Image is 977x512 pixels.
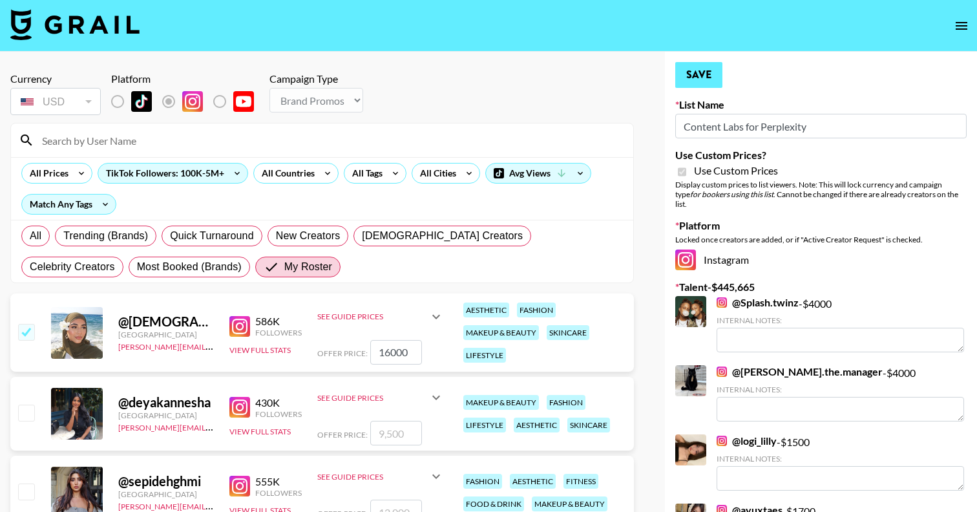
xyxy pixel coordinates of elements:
div: @ deyakannesha [118,394,214,411]
span: Use Custom Prices [694,164,778,177]
div: [GEOGRAPHIC_DATA] [118,489,214,499]
div: Internal Notes: [717,454,964,464]
div: makeup & beauty [463,395,539,410]
div: List locked to Instagram. [111,88,264,115]
div: Followers [255,488,302,498]
div: Avg Views [486,164,591,183]
div: 586K [255,315,302,328]
div: All Countries [254,164,317,183]
a: [PERSON_NAME][EMAIL_ADDRESS][PERSON_NAME][DOMAIN_NAME] [118,499,371,511]
div: - $ 4000 [717,296,964,352]
div: All Cities [412,164,459,183]
img: Instagram [717,297,727,308]
div: fashion [517,303,556,317]
a: @Splash.twinz [717,296,799,309]
em: for bookers using this list [690,189,773,199]
div: See Guide Prices [317,301,444,332]
label: Use Custom Prices? [675,149,967,162]
a: [PERSON_NAME][EMAIL_ADDRESS][PERSON_NAME][DOMAIN_NAME] [118,420,371,432]
button: Save [675,62,722,88]
img: Instagram [229,476,250,496]
img: Instagram [717,367,727,377]
div: lifestyle [463,418,506,432]
label: Platform [675,219,967,232]
img: YouTube [233,91,254,112]
img: Grail Talent [10,9,140,40]
div: Platform [111,72,264,85]
span: Offer Price: [317,348,368,358]
div: Currency [10,72,101,85]
div: See Guide Prices [317,472,428,482]
div: USD [13,91,98,113]
div: aesthetic [510,474,556,489]
span: [DEMOGRAPHIC_DATA] Creators [362,228,523,244]
img: Instagram [229,397,250,418]
label: Talent - $ 445,665 [675,281,967,293]
a: [PERSON_NAME][EMAIL_ADDRESS][PERSON_NAME][DOMAIN_NAME] [118,339,371,352]
div: 430K [255,396,302,409]
input: 9,500 [370,421,422,445]
img: Instagram [675,250,696,270]
div: All Tags [344,164,385,183]
img: Instagram [717,436,727,446]
div: makeup & beauty [463,325,539,340]
div: food & drink [463,496,524,511]
div: fashion [547,395,585,410]
span: Offer Price: [317,430,368,440]
button: View Full Stats [229,345,291,355]
div: skincare [547,325,589,340]
div: Match Any Tags [22,195,116,214]
div: Internal Notes: [717,315,964,325]
div: TikTok Followers: 100K-5M+ [98,164,247,183]
div: skincare [567,418,610,432]
div: lifestyle [463,348,506,363]
div: fashion [463,474,502,489]
span: Celebrity Creators [30,259,115,275]
div: @ [DEMOGRAPHIC_DATA] [118,314,214,330]
div: All Prices [22,164,71,183]
div: aesthetic [514,418,560,432]
div: See Guide Prices [317,393,428,403]
span: My Roster [284,259,332,275]
span: All [30,228,41,244]
div: Display custom prices to list viewers. Note: This will lock currency and campaign type . Cannot b... [675,180,967,209]
div: Followers [255,409,302,419]
span: Trending (Brands) [63,228,148,244]
img: TikTok [131,91,152,112]
div: [GEOGRAPHIC_DATA] [118,330,214,339]
a: @[PERSON_NAME].the.manager [717,365,883,378]
button: open drawer [949,13,974,39]
div: Currency is locked to USD [10,85,101,118]
a: @logi_lilly [717,434,777,447]
img: Instagram [182,91,203,112]
span: New Creators [276,228,341,244]
div: 555K [255,475,302,488]
input: 12,200 [370,340,422,365]
span: Most Booked (Brands) [137,259,242,275]
div: - $ 1500 [717,434,964,491]
div: Instagram [675,250,967,270]
div: See Guide Prices [317,312,428,321]
div: makeup & beauty [532,496,607,511]
div: Campaign Type [269,72,363,85]
span: Quick Turnaround [170,228,254,244]
input: Search by User Name [34,130,625,151]
div: aesthetic [463,303,509,317]
div: See Guide Prices [317,382,444,413]
div: Locked once creators are added, or if "Active Creator Request" is checked. [675,235,967,244]
div: @ sepidehghmi [118,473,214,489]
button: View Full Stats [229,427,291,436]
img: Instagram [229,316,250,337]
div: - $ 4000 [717,365,964,421]
div: Followers [255,328,302,337]
label: List Name [675,98,967,111]
div: fitness [563,474,598,489]
div: [GEOGRAPHIC_DATA] [118,411,214,420]
div: See Guide Prices [317,461,444,492]
div: Internal Notes: [717,385,964,394]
